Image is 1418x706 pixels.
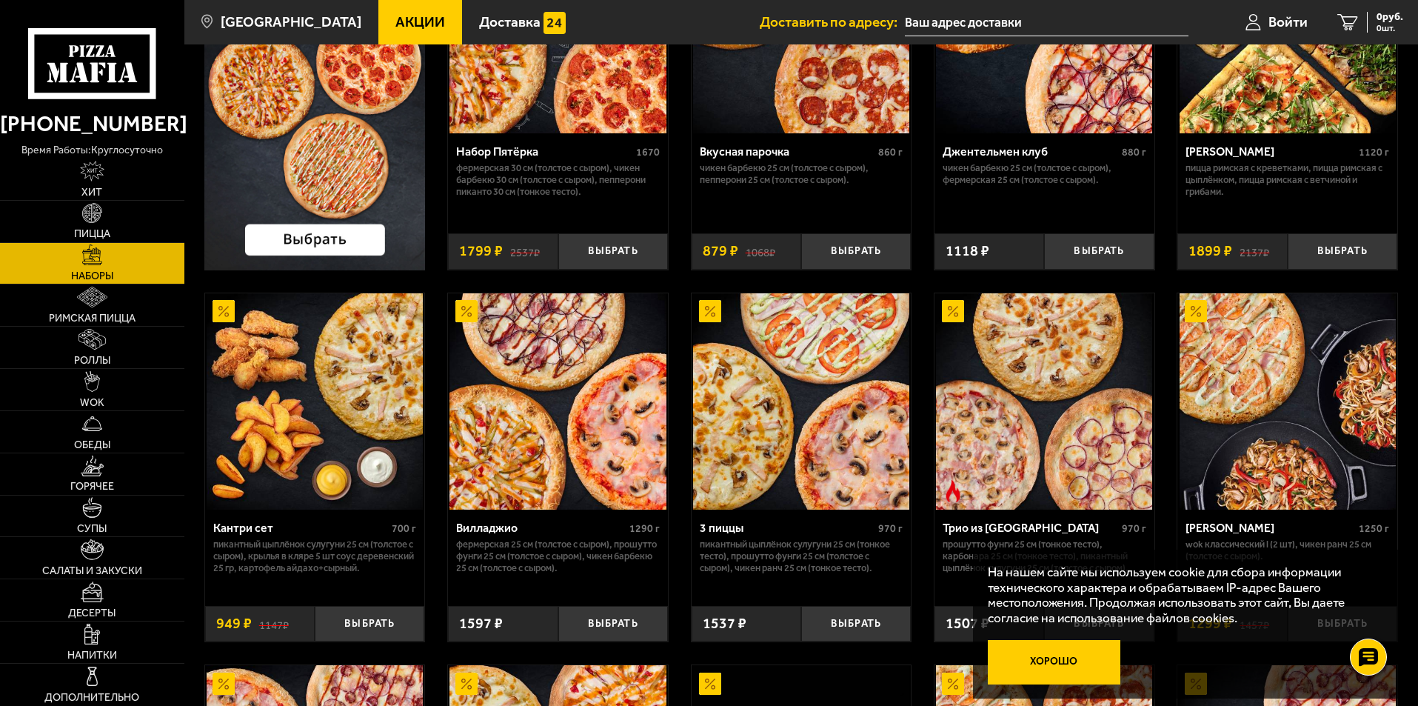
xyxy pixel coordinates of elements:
[42,566,142,576] span: Салаты и закуски
[455,673,478,695] img: Акционный
[455,300,478,322] img: Акционный
[699,673,721,695] img: Акционный
[80,398,104,408] span: WOK
[943,521,1118,535] div: Трио из [GEOGRAPHIC_DATA]
[459,616,503,631] span: 1597 ₽
[700,144,875,159] div: Вкусная парочка
[449,293,666,510] img: Вилладжио
[699,300,721,322] img: Акционный
[456,539,660,574] p: Фермерская 25 см (толстое с сыром), Прошутто Фунги 25 см (толстое с сыром), Чикен Барбекю 25 см (...
[1180,293,1396,510] img: Вилла Капри
[1268,15,1308,29] span: Войти
[943,162,1146,186] p: Чикен Барбекю 25 см (толстое с сыром), Фермерская 25 см (толстое с сыром).
[510,244,540,259] s: 2537 ₽
[479,15,541,29] span: Доставка
[213,539,417,574] p: Пикантный цыплёнок сулугуни 25 см (толстое с сыром), крылья в кляре 5 шт соус деревенский 25 гр, ...
[1185,539,1389,562] p: Wok классический L (2 шт), Чикен Ранч 25 см (толстое с сыром).
[693,293,909,510] img: 3 пиццы
[44,693,139,703] span: Дополнительно
[448,293,668,510] a: АкционныйВилладжио
[221,15,361,29] span: [GEOGRAPHIC_DATA]
[1185,162,1389,198] p: Пицца Римская с креветками, Пицца Римская с цыплёнком, Пицца Римская с ветчиной и грибами.
[878,146,903,159] span: 860 г
[213,521,389,535] div: Кантри сет
[1177,293,1397,510] a: АкционныйВилла Капри
[456,521,626,535] div: Вилладжио
[636,146,660,159] span: 1670
[700,162,903,186] p: Чикен Барбекю 25 см (толстое с сыром), Пепперони 25 см (толстое с сыром).
[1044,233,1154,270] button: Выбрать
[74,440,110,450] span: Обеды
[544,12,566,34] img: 15daf4d41897b9f0e9f617042186c801.svg
[67,650,117,661] span: Напитки
[801,233,911,270] button: Выбрать
[315,606,424,642] button: Выбрать
[692,293,912,510] a: Акционный3 пиццы
[988,565,1375,626] p: На нашем сайте мы используем cookie для сбора информации технического характера и обрабатываем IP...
[943,539,1146,574] p: Прошутто Фунги 25 см (тонкое тесто), Карбонара 25 см (тонкое тесто), Пикантный цыплёнок сулугуни ...
[942,673,964,695] img: Акционный
[77,524,107,534] span: Супы
[946,616,989,631] span: 1507 ₽
[878,522,903,535] span: 970 г
[1122,522,1146,535] span: 970 г
[703,244,738,259] span: 879 ₽
[205,293,425,510] a: АкционныйКантри сет
[70,482,114,492] span: Горячее
[392,522,416,535] span: 700 г
[905,9,1188,36] input: Ваш адрес доставки
[1240,244,1269,259] s: 2137 ₽
[259,616,289,631] s: 1147 ₽
[746,244,775,259] s: 1068 ₽
[456,144,632,159] div: Набор Пятёрка
[558,233,668,270] button: Выбрать
[456,162,660,198] p: Фермерская 30 см (толстое с сыром), Чикен Барбекю 30 см (толстое с сыром), Пепперони Пиканто 30 с...
[395,15,445,29] span: Акции
[801,606,911,642] button: Выбрать
[213,300,235,322] img: Акционный
[1185,144,1355,159] div: [PERSON_NAME]
[703,616,746,631] span: 1537 ₽
[1377,24,1403,33] span: 0 шт.
[459,244,503,259] span: 1799 ₽
[1185,300,1207,322] img: Акционный
[1359,146,1389,159] span: 1120 г
[943,144,1118,159] div: Джентельмен клуб
[936,293,1152,510] img: Трио из Рио
[68,608,116,619] span: Десерты
[213,673,235,695] img: Акционный
[1359,522,1389,535] span: 1250 г
[1122,146,1146,159] span: 880 г
[558,606,668,642] button: Выбрать
[934,293,1154,510] a: АкционныйОстрое блюдоТрио из Рио
[760,15,905,29] span: Доставить по адресу:
[946,244,989,259] span: 1118 ₽
[49,313,136,324] span: Римская пицца
[629,522,660,535] span: 1290 г
[942,300,964,322] img: Акционный
[1377,12,1403,22] span: 0 руб.
[216,616,252,631] span: 949 ₽
[71,271,113,282] span: Наборы
[1188,244,1232,259] span: 1899 ₽
[700,521,875,535] div: 3 пиццы
[74,229,110,239] span: Пицца
[988,640,1121,685] button: Хорошо
[207,293,423,510] img: Кантри сет
[1288,233,1397,270] button: Выбрать
[700,539,903,574] p: Пикантный цыплёнок сулугуни 25 см (тонкое тесто), Прошутто Фунги 25 см (толстое с сыром), Чикен Р...
[74,356,110,366] span: Роллы
[1185,521,1355,535] div: [PERSON_NAME]
[81,187,102,198] span: Хит
[942,480,964,502] img: Острое блюдо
